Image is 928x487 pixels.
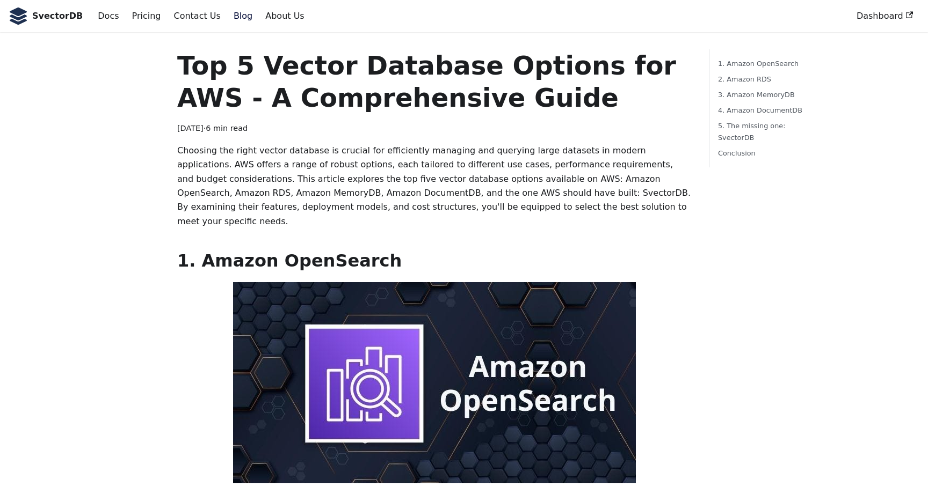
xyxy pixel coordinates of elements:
b: SvectorDB [32,9,83,23]
a: Blog [227,7,259,25]
a: 5. The missing one: SvectorDB [718,120,806,143]
p: Choosing the right vector database is crucial for efficiently managing and querying large dataset... [177,144,692,228]
a: Conclusion [718,147,806,159]
a: Pricing [126,7,168,25]
a: 1. Amazon OpenSearch [718,58,806,69]
a: Dashboard [850,7,919,25]
img: SvectorDB Logo [9,8,28,25]
img: Amazon OpenSearch [233,282,636,483]
a: 3. Amazon MemoryDB [718,89,806,100]
h2: 1. Amazon OpenSearch [177,250,692,271]
h1: Top 5 Vector Database Options for AWS - A Comprehensive Guide [177,49,692,114]
a: Docs [91,7,125,25]
time: [DATE] [177,124,204,132]
a: 2. Amazon RDS [718,73,806,85]
a: SvectorDB LogoSvectorDB LogoSvectorDB [9,8,83,25]
a: Contact Us [167,7,227,25]
a: About Us [259,7,310,25]
a: 4. Amazon DocumentDB [718,105,806,116]
div: · 6 min read [177,122,692,135]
